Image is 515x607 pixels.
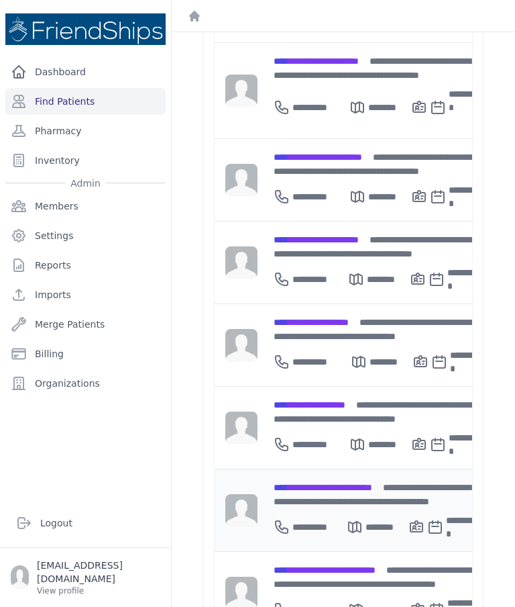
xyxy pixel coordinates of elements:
[5,58,166,85] a: Dashboard
[5,311,166,338] a: Merge Patients
[11,559,160,596] a: [EMAIL_ADDRESS][DOMAIN_NAME] View profile
[5,252,166,279] a: Reports
[11,510,160,536] a: Logout
[5,88,166,115] a: Find Patients
[225,246,257,279] img: person-242608b1a05df3501eefc295dc1bc67a.jpg
[225,412,257,444] img: person-242608b1a05df3501eefc295dc1bc67a.jpg
[37,559,160,586] p: [EMAIL_ADDRESS][DOMAIN_NAME]
[225,494,257,526] img: person-242608b1a05df3501eefc295dc1bc67a.jpg
[225,164,257,196] img: person-242608b1a05df3501eefc295dc1bc67a.jpg
[5,13,166,45] img: Medical Missions EMR
[225,329,257,361] img: person-242608b1a05df3501eefc295dc1bc67a.jpg
[5,118,166,144] a: Pharmacy
[5,340,166,367] a: Billing
[225,75,257,107] img: person-242608b1a05df3501eefc295dc1bc67a.jpg
[5,281,166,308] a: Imports
[5,193,166,220] a: Members
[5,370,166,397] a: Organizations
[5,222,166,249] a: Settings
[37,586,160,596] p: View profile
[5,147,166,174] a: Inventory
[65,177,106,190] span: Admin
